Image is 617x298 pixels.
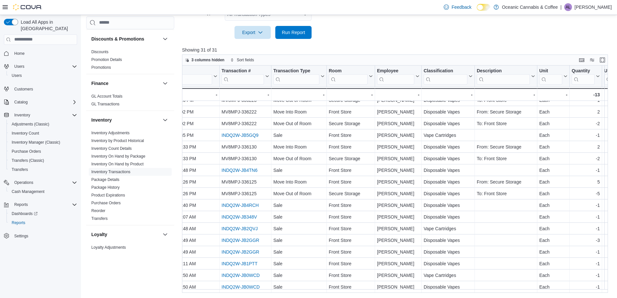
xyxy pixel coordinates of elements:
[91,36,144,42] h3: Discounts & Promotions
[13,4,42,10] img: Cova
[155,91,217,99] div: -
[12,179,77,186] span: Operations
[12,167,28,172] span: Transfers
[14,233,28,239] span: Settings
[91,216,108,221] a: Transfers
[12,201,77,209] span: Reports
[9,72,77,79] span: Users
[91,94,122,99] span: GL Account Totals
[477,4,490,11] input: Dark Mode
[12,211,38,216] span: Dashboards
[9,157,47,164] a: Transfers (Classic)
[91,208,105,213] span: Reorder
[572,91,600,99] div: -13
[12,111,77,119] span: Inventory
[86,92,174,111] div: Finance
[86,129,174,225] div: Inventory
[329,91,373,99] div: -
[560,3,562,11] p: |
[9,188,77,196] span: Cash Management
[91,80,109,87] h3: Finance
[9,148,77,155] span: Purchase Orders
[12,73,22,78] span: Users
[91,231,107,238] h3: Loyalty
[1,231,80,241] button: Settings
[91,231,160,238] button: Loyalty
[237,57,254,63] span: Sort fields
[91,49,109,54] span: Discounts
[502,3,558,11] p: Oceanic Cannabis & Coffee
[12,98,77,106] span: Catalog
[12,85,77,93] span: Customers
[6,147,80,156] button: Purchase Orders
[12,131,39,136] span: Inventory Count
[91,154,145,159] a: Inventory On Hand by Package
[91,80,160,87] button: Finance
[9,166,77,173] span: Transfers
[91,94,122,99] a: GL Account Totals
[91,154,145,159] span: Inventory On Hand by Package
[9,129,77,137] span: Inventory Count
[182,56,227,64] button: 3 columns hidden
[86,244,174,262] div: Loyalty
[12,232,77,240] span: Settings
[91,193,125,198] span: Product Expirations
[91,200,121,206] span: Purchase Orders
[182,47,612,53] p: Showing 31 of 31
[12,122,49,127] span: Adjustments (Classic)
[222,91,269,99] div: -
[91,130,130,136] span: Inventory Adjustments
[228,56,257,64] button: Sort fields
[1,62,80,71] button: Users
[14,202,28,207] span: Reports
[6,187,80,196] button: Cash Management
[191,57,224,63] span: 3 columns hidden
[273,91,325,99] div: -
[91,185,120,190] span: Package History
[4,46,77,257] nav: Complex example
[9,138,77,146] span: Inventory Manager (Classic)
[9,148,44,155] a: Purchase Orders
[91,177,120,182] a: Package Details
[9,166,30,173] a: Transfers
[12,85,36,93] a: Customers
[12,98,30,106] button: Catalog
[14,87,33,92] span: Customers
[91,57,122,62] a: Promotion Details
[91,245,126,250] a: Loyalty Adjustments
[12,189,44,194] span: Cash Management
[91,138,144,143] a: Inventory by Product Historical
[9,188,47,196] a: Cash Management
[9,219,28,227] a: Reports
[1,84,80,93] button: Customers
[18,19,77,32] span: Load All Apps in [GEOGRAPHIC_DATA]
[6,165,80,174] button: Transfers
[12,63,27,70] button: Users
[91,201,121,205] a: Purchase Orders
[91,161,143,167] span: Inventory On Hand by Product
[91,117,160,123] button: Inventory
[161,79,169,87] button: Finance
[9,210,40,218] a: Dashboards
[12,179,36,186] button: Operations
[9,72,24,79] a: Users
[91,146,132,151] a: Inventory Count Details
[424,91,473,99] div: -
[91,102,120,106] a: GL Transactions
[91,50,109,54] a: Discounts
[91,101,120,107] span: GL Transactions
[91,117,112,123] h3: Inventory
[451,4,471,10] span: Feedback
[14,51,25,56] span: Home
[91,169,131,174] span: Inventory Transactions
[6,209,80,218] a: Dashboards
[6,71,80,80] button: Users
[6,129,80,138] button: Inventory Count
[86,48,174,74] div: Discounts & Promotions
[12,232,31,240] a: Settings
[91,65,111,70] a: Promotions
